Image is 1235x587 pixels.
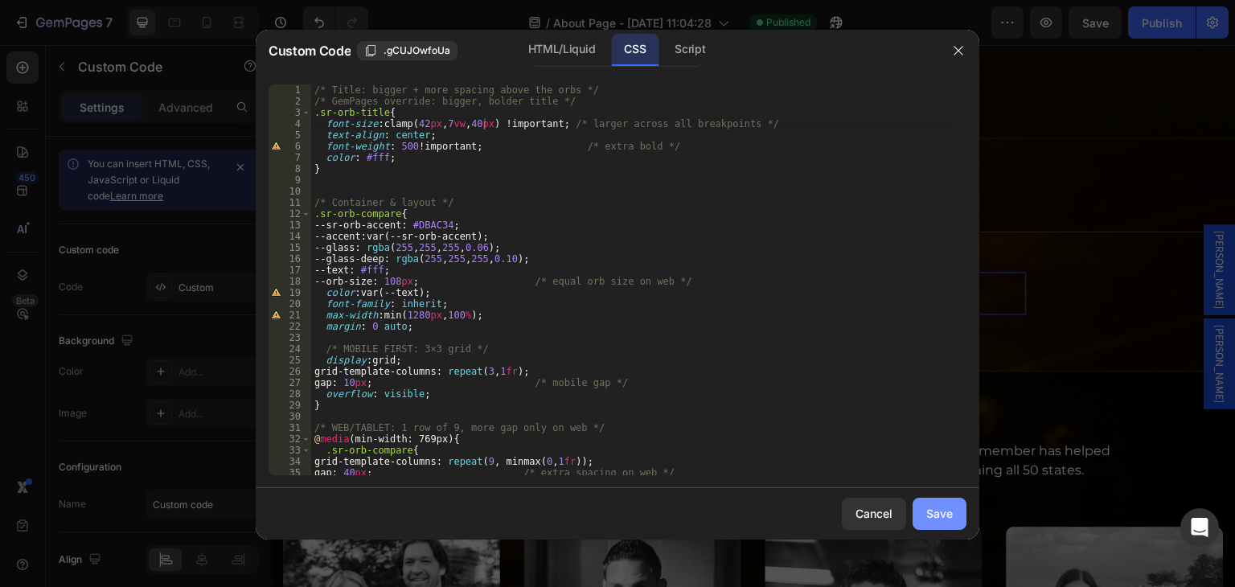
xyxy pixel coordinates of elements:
div: 13 [269,220,311,231]
span: [PERSON_NAME] [941,186,957,264]
div: 22 [269,321,311,332]
div: 2 [269,96,311,107]
div: 25 [269,355,311,366]
div: 34 [269,456,311,467]
p: us grow from a small, bespoke supplier to a nationwide leader, with partnerships spanning all 50 ... [90,416,875,435]
div: 32 [269,433,311,445]
div: 17 [269,265,311,276]
div: Script [662,34,718,66]
div: 15 [269,242,311,253]
div: CSS [611,34,659,66]
div: 33 [269,445,311,456]
div: 10 [269,186,311,197]
div: Open Intercom Messenger [1180,508,1219,547]
div: 20 [269,298,311,310]
div: 27 [269,377,311,388]
span: [PERSON_NAME] [941,280,957,358]
p: Publish the page to see the content. [209,240,756,257]
div: 29 [269,400,311,411]
h2: Our Team [12,342,953,382]
div: 11 [269,197,311,208]
div: 8 [269,163,311,174]
div: 21 [269,310,311,321]
div: 4 [269,118,311,129]
div: 9 [269,174,311,186]
div: Cancel [855,505,892,522]
div: 28 [269,388,311,400]
div: Custom Code [229,204,297,219]
div: 26 [269,366,311,377]
div: Save [926,505,953,522]
button: .gCUJOwfoUa [357,41,457,60]
div: 30 [269,411,311,422]
div: 35 [269,467,311,478]
div: 6 [269,141,311,152]
span: .gCUJOwfoUa [384,43,450,58]
div: 23 [269,332,311,343]
div: 7 [269,152,311,163]
div: HTML/Liquid [515,34,608,66]
div: 19 [269,287,311,298]
div: 16 [269,253,311,265]
div: 5 [269,129,311,141]
p: Our team is the heart of our success! Carefully chosen for their expertise and passion, each memb... [90,396,875,416]
div: 14 [269,231,311,242]
div: 1 [269,84,311,96]
button: Save [913,498,966,530]
button: Cancel [842,498,906,530]
div: 3 [269,107,311,118]
span: Custom Code [269,41,351,60]
div: 31 [269,422,311,433]
div: 12 [269,208,311,220]
div: 24 [269,343,311,355]
div: 18 [269,276,311,287]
